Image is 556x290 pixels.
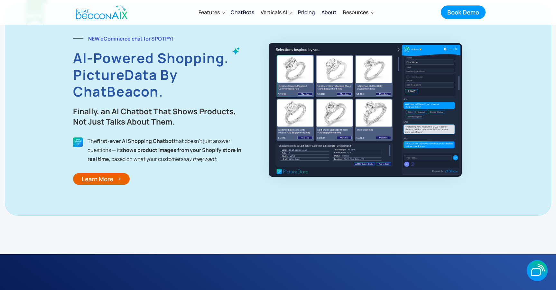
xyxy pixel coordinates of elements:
[117,177,121,181] img: Arrow
[371,11,374,14] img: Dropdown
[318,4,340,21] a: About
[73,173,130,185] a: Learn More
[231,8,254,17] div: ChatBots
[290,11,292,14] img: Dropdown
[261,8,287,17] div: Verticals AI
[321,8,337,17] div: About
[340,5,376,20] div: Resources
[257,5,295,20] div: Verticals AI
[73,38,83,39] img: Line
[82,175,113,183] div: Learn More
[195,5,227,20] div: Features
[295,4,318,21] a: Pricing
[222,11,225,14] img: Dropdown
[447,8,479,16] div: Book Demo
[70,1,131,23] a: home
[88,35,174,42] strong: NEW eCommerce chat for SPOTIFY!
[199,8,220,17] div: Features
[183,155,216,163] em: say they want
[97,137,174,145] strong: first-ever AI Shopping Chatbot
[343,8,368,17] div: Resources
[73,49,229,101] strong: AI-Powered Shopping. PictureData by ChatBeacon.
[88,136,249,164] div: The that doesn’t just answer questions — it , based on what your customers .
[441,5,486,19] a: Book Demo
[298,8,315,17] div: Pricing
[88,146,241,163] strong: shows product images from your Shopify store in real time
[73,106,249,127] p: Finally, an AI Chatbot That Shows Products, Not Just Talks About Them.
[227,4,257,21] a: ChatBots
